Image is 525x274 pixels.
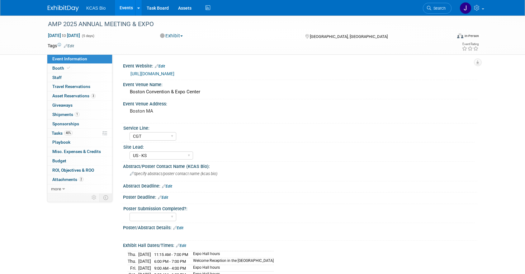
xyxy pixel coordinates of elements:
span: 1 [75,112,79,117]
td: [DATE] [138,251,151,258]
div: In-Person [464,34,479,38]
div: Event Venue Name: [123,80,477,88]
div: Poster/Abstract Details: [123,223,477,231]
span: ROI, Objectives & ROO [52,168,94,173]
a: Edit [158,195,168,200]
span: more [51,186,61,191]
td: Thu. [128,251,138,258]
div: Event Venue Address: [123,99,477,107]
span: 2 [79,177,83,182]
i: Booth reservation complete [67,66,70,70]
td: Personalize Event Tab Strip [89,193,100,202]
pre: Boston MA [130,108,264,114]
span: [GEOGRAPHIC_DATA], [GEOGRAPHIC_DATA] [310,34,388,39]
a: Giveaways [47,101,112,110]
div: Event Rating [462,43,479,46]
img: ExhibitDay [48,5,79,12]
img: Jason Hannah [460,2,471,14]
span: Misc. Expenses & Credits [52,149,101,154]
a: Edit [173,226,183,230]
span: Attachments [52,177,83,182]
span: Event Information [52,56,87,61]
div: Site Lead: [123,142,475,150]
a: Search [423,3,452,14]
div: Event Website: [123,61,477,69]
td: Expo Hall hours [189,251,274,258]
a: Travel Reservations [47,82,112,91]
a: Budget [47,156,112,165]
td: Fri. [128,265,138,272]
td: [DATE] [138,258,151,265]
td: Expo Hall hours [189,265,274,272]
a: Misc. Expenses & Credits [47,147,112,156]
a: Edit [64,44,74,48]
a: Playbook [47,138,112,147]
span: Travel Reservations [52,84,90,89]
span: Asset Reservations [52,93,96,98]
span: [DATE] [DATE] [48,33,80,38]
span: 9:00 AM - 4:00 PM [154,266,186,271]
a: more [47,184,112,193]
a: ROI, Objectives & ROO [47,166,112,175]
a: Booth [47,64,112,73]
td: Thu. [128,258,138,265]
span: 6:00 PM - 7:00 PM [154,259,186,264]
span: Sponsorships [52,121,79,126]
span: Search [431,6,446,11]
td: Welcome Reception in the [GEOGRAPHIC_DATA] [189,258,274,265]
span: Budget [52,158,66,163]
span: Tasks [52,131,73,136]
a: Edit [176,244,186,248]
span: 3 [91,94,96,98]
td: Toggle Event Tabs [100,193,112,202]
span: Staff [52,75,62,80]
a: Sponsorships [47,119,112,128]
div: Poster Submission Completed?: [123,204,475,212]
div: Event Format [415,32,479,42]
span: Playbook [52,140,70,145]
span: to [61,33,67,38]
span: 40% [64,131,73,135]
span: (5 days) [81,34,94,38]
a: Event Information [47,54,112,63]
td: Tags [48,43,74,49]
span: Specify abstract/poster contact name (kcas bio) [130,171,217,176]
a: Staff [47,73,112,82]
span: Booth [52,66,71,71]
div: Boston Convention & Expo Center [128,87,473,97]
div: Abstract Deadline: [123,181,477,189]
img: Format-Inperson.png [457,33,463,38]
div: AMP 2025 ANNUAL MEETING & EXPO [46,19,442,30]
a: Tasks40% [47,129,112,138]
a: Shipments1 [47,110,112,119]
a: Edit [162,184,172,188]
button: Exhibit [158,33,185,39]
a: Edit [155,64,165,68]
span: KCAS Bio [86,6,106,11]
span: 11:15 AM - 7:00 PM [154,252,188,257]
div: Exhibit Hall Dates/Times: [123,241,477,249]
div: Abstract/Poster Contact Name (KCAS Bio): [123,162,477,170]
span: Shipments [52,112,79,117]
a: Asset Reservations3 [47,91,112,100]
span: Giveaways [52,103,73,108]
a: [URL][DOMAIN_NAME] [130,71,174,76]
div: Service Line: [123,123,475,131]
td: [DATE] [138,265,151,272]
a: Attachments2 [47,175,112,184]
div: Poster Deadline: [123,193,477,201]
